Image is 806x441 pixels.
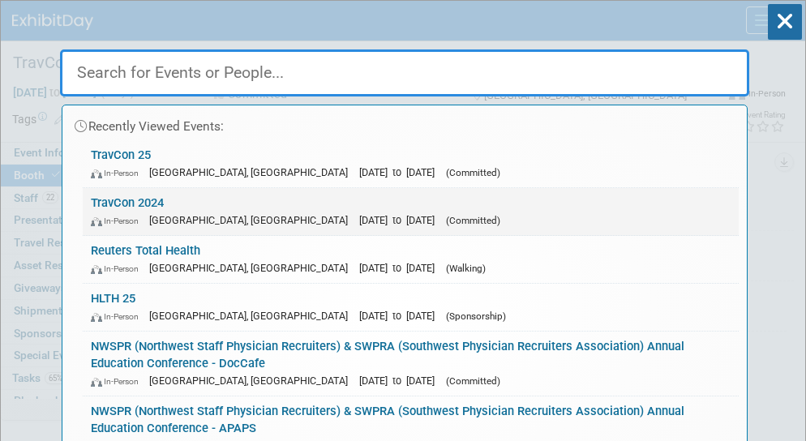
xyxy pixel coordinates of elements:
span: In-Person [91,311,146,322]
span: [GEOGRAPHIC_DATA], [GEOGRAPHIC_DATA] [149,166,356,178]
span: [GEOGRAPHIC_DATA], [GEOGRAPHIC_DATA] [149,310,356,322]
span: In-Person [91,376,146,387]
span: In-Person [91,168,146,178]
a: NWSPR (Northwest Staff Physician Recruiters) & SWPRA (Southwest Physician Recruiters Association)... [83,332,739,396]
span: In-Person [91,216,146,226]
span: [DATE] to [DATE] [359,166,443,178]
span: (Committed) [446,375,500,387]
span: (Committed) [446,215,500,226]
span: [GEOGRAPHIC_DATA], [GEOGRAPHIC_DATA] [149,262,356,274]
span: (Sponsorship) [446,310,506,322]
span: [GEOGRAPHIC_DATA], [GEOGRAPHIC_DATA] [149,214,356,226]
span: (Walking) [446,263,486,274]
a: HLTH 25 In-Person [GEOGRAPHIC_DATA], [GEOGRAPHIC_DATA] [DATE] to [DATE] (Sponsorship) [83,284,739,331]
a: Reuters Total Health In-Person [GEOGRAPHIC_DATA], [GEOGRAPHIC_DATA] [DATE] to [DATE] (Walking) [83,236,739,283]
span: [DATE] to [DATE] [359,310,443,322]
div: Recently Viewed Events: [71,105,739,140]
input: Search for Events or People... [60,49,749,96]
span: In-Person [91,263,146,274]
span: [DATE] to [DATE] [359,214,443,226]
a: TravCon 2024 In-Person [GEOGRAPHIC_DATA], [GEOGRAPHIC_DATA] [DATE] to [DATE] (Committed) [83,188,739,235]
span: [DATE] to [DATE] [359,262,443,274]
a: TravCon 25 In-Person [GEOGRAPHIC_DATA], [GEOGRAPHIC_DATA] [DATE] to [DATE] (Committed) [83,140,739,187]
span: (Committed) [446,167,500,178]
span: [DATE] to [DATE] [359,375,443,387]
span: [GEOGRAPHIC_DATA], [GEOGRAPHIC_DATA] [149,375,356,387]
